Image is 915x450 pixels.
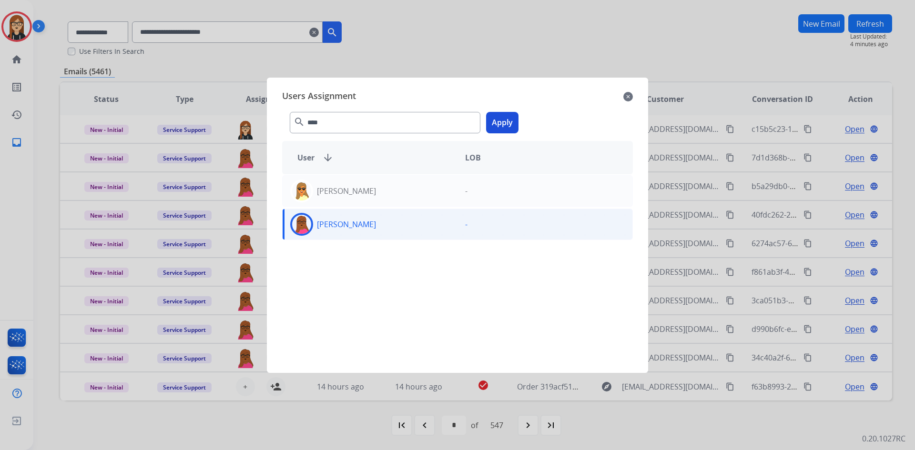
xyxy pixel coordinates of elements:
[322,152,334,163] mat-icon: arrow_downward
[623,91,633,102] mat-icon: close
[465,152,481,163] span: LOB
[317,185,376,197] p: [PERSON_NAME]
[465,185,468,197] p: -
[282,89,356,104] span: Users Assignment
[317,219,376,230] p: [PERSON_NAME]
[294,116,305,128] mat-icon: search
[290,152,457,163] div: User
[465,219,468,230] p: -
[486,112,518,133] button: Apply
